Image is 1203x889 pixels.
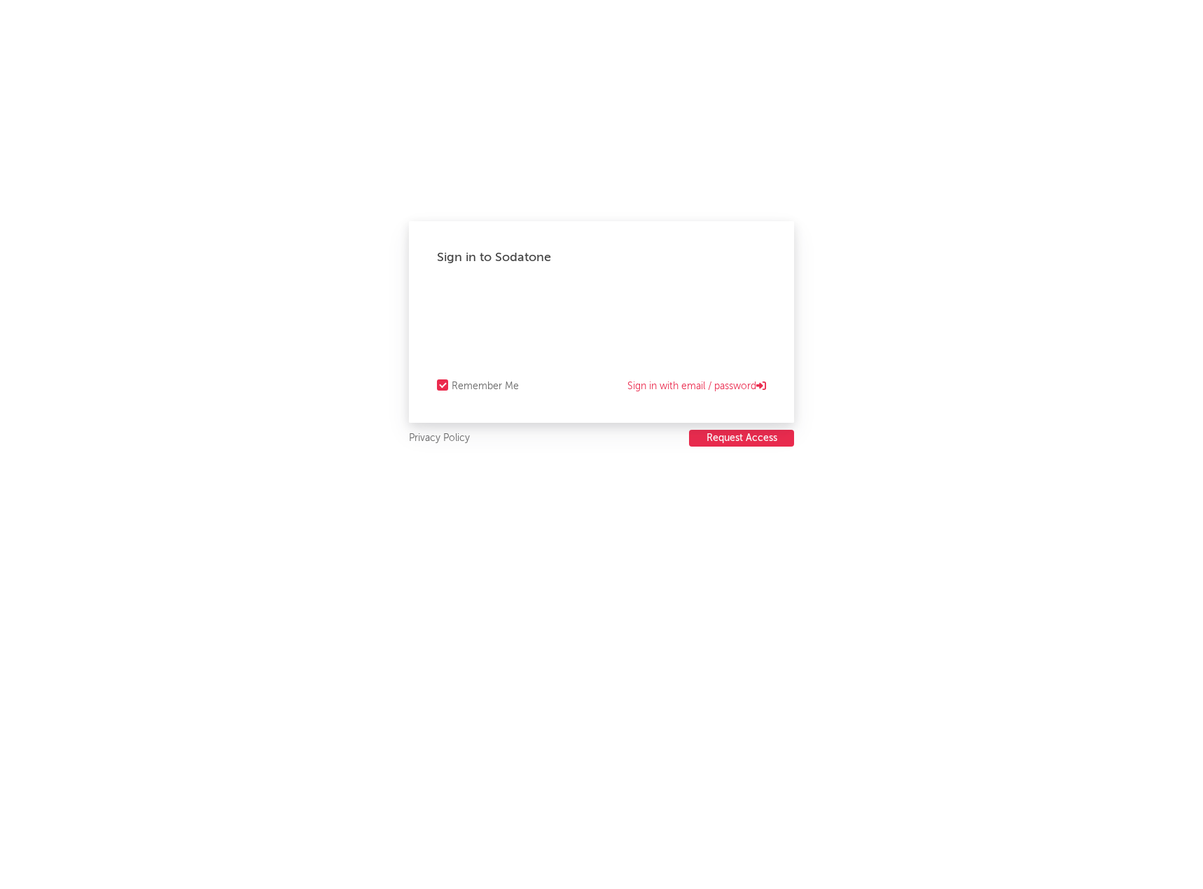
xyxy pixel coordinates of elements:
[452,378,519,395] div: Remember Me
[409,430,470,447] a: Privacy Policy
[689,430,794,447] button: Request Access
[627,378,766,395] a: Sign in with email / password
[437,249,766,266] div: Sign in to Sodatone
